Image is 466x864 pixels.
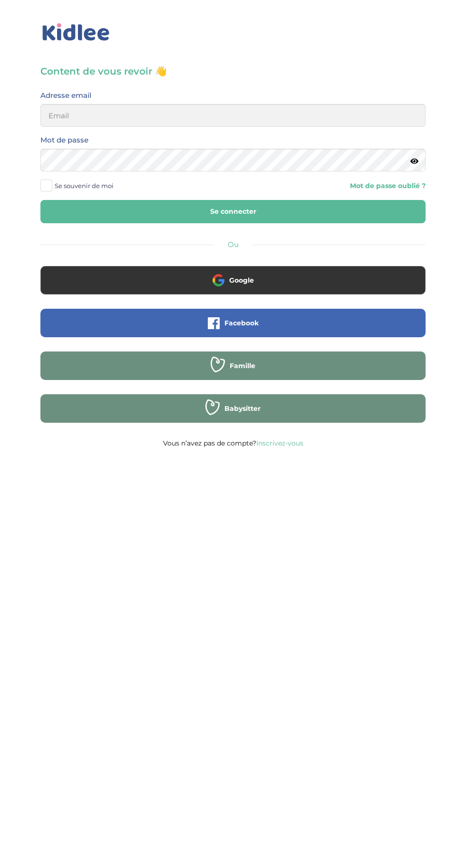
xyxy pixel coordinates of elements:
img: logo_kidlee_bleu [40,21,112,43]
span: Babysitter [224,404,261,413]
input: Email [40,104,426,127]
img: google.png [213,274,224,286]
img: facebook.png [208,317,220,329]
a: Facebook [40,325,426,334]
span: Google [229,275,254,285]
button: Babysitter [40,394,426,423]
a: Babysitter [40,410,426,419]
span: Facebook [224,318,259,328]
span: Se souvenir de moi [55,180,114,192]
button: Google [40,266,426,294]
label: Mot de passe [40,134,88,146]
span: Famille [230,361,255,370]
button: Se connecter [40,200,426,223]
a: Mot de passe oublié ? [350,181,426,190]
a: Inscrivez-vous [256,439,303,447]
label: Adresse email [40,89,91,102]
h3: Content de vous revoir 👋 [40,65,426,78]
button: Facebook [40,309,426,337]
a: Famille [40,368,426,377]
button: Famille [40,351,426,380]
a: Google [40,282,426,291]
span: Ou [228,240,239,249]
p: Vous n’avez pas de compte? [40,437,426,449]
